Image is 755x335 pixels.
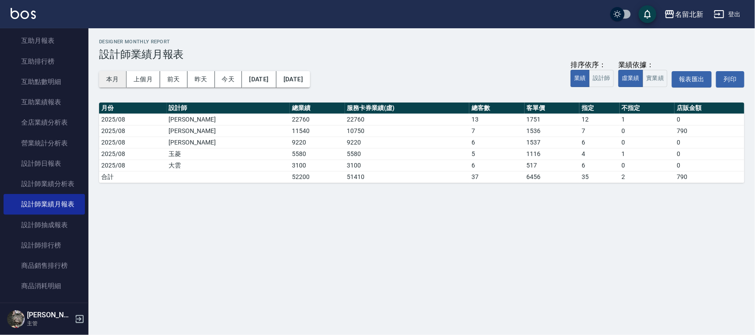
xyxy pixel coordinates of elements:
td: 6 [579,160,620,171]
td: 0 [620,137,675,148]
td: 2025/08 [99,137,167,148]
td: 0 [675,114,744,125]
td: [PERSON_NAME] [167,114,290,125]
td: 1116 [525,148,579,160]
td: 0 [675,137,744,148]
td: 790 [675,125,744,137]
td: 6 [469,137,524,148]
h2: Designer Monthly Report [99,39,744,45]
td: 1 [620,148,675,160]
th: 店販金額 [675,103,744,114]
button: 昨天 [188,71,215,88]
button: 上個月 [126,71,160,88]
a: 營業統計分析表 [4,133,85,153]
td: 6456 [525,171,579,183]
table: a dense table [99,103,744,183]
button: 實業績 [643,70,667,87]
th: 不指定 [620,103,675,114]
td: 0 [620,160,675,171]
button: 前天 [160,71,188,88]
button: [DATE] [276,71,310,88]
th: 客單價 [525,103,579,114]
td: 51410 [345,171,470,183]
td: 9220 [290,137,345,148]
td: 13 [469,114,524,125]
td: 3100 [290,160,345,171]
button: save [639,5,656,23]
button: 設計師 [589,70,614,87]
td: 517 [525,160,579,171]
td: 4 [579,148,620,160]
td: 22760 [345,114,470,125]
button: 本月 [99,71,126,88]
td: 2025/08 [99,125,167,137]
button: 業績 [571,70,590,87]
td: 0 [675,160,744,171]
td: 5580 [290,148,345,160]
th: 總業績 [290,103,345,114]
td: 1536 [525,125,579,137]
th: 指定 [579,103,620,114]
div: 排序依序： [571,61,614,70]
img: Logo [11,8,36,19]
td: 大雲 [167,160,290,171]
a: 互助月報表 [4,30,85,51]
td: 0 [620,125,675,137]
a: 設計師業績分析表 [4,174,85,194]
td: [PERSON_NAME] [167,125,290,137]
td: 1 [620,114,675,125]
a: 互助業績報表 [4,92,85,112]
td: 11540 [290,125,345,137]
a: 設計師排行榜 [4,235,85,255]
td: 52200 [290,171,345,183]
button: [DATE] [242,71,276,88]
a: 商品銷售排行榜 [4,255,85,276]
td: 7 [469,125,524,137]
td: 2025/08 [99,160,167,171]
td: 7 [579,125,620,137]
a: 互助點數明細 [4,72,85,92]
td: 12 [579,114,620,125]
p: 主管 [27,320,72,327]
a: 商品消耗明細 [4,276,85,296]
td: 2025/08 [99,114,167,125]
td: 2025/08 [99,148,167,160]
th: 設計師 [167,103,290,114]
td: 2 [620,171,675,183]
td: 5580 [345,148,470,160]
th: 月份 [99,103,167,114]
a: 設計師業績月報表 [4,194,85,214]
button: 虛業績 [618,70,643,87]
a: 全店業績分析表 [4,112,85,133]
td: 10750 [345,125,470,137]
div: 名留北新 [675,9,703,20]
td: 3100 [345,160,470,171]
td: 1751 [525,114,579,125]
button: 報表匯出 [672,71,712,88]
h3: 設計師業績月報表 [99,48,744,61]
td: 790 [675,171,744,183]
th: 總客數 [469,103,524,114]
td: 合計 [99,171,167,183]
button: 今天 [215,71,242,88]
a: 設計師日報表 [4,153,85,174]
a: 互助排行榜 [4,51,85,72]
td: 22760 [290,114,345,125]
td: [PERSON_NAME] [167,137,290,148]
div: 業績依據： [618,61,667,70]
td: 5 [469,148,524,160]
td: 35 [579,171,620,183]
td: 6 [469,160,524,171]
td: 6 [579,137,620,148]
a: 設計師抽成報表 [4,215,85,235]
button: 登出 [710,6,744,23]
td: 1537 [525,137,579,148]
td: 9220 [345,137,470,148]
td: 37 [469,171,524,183]
h5: [PERSON_NAME] [27,311,72,320]
td: 玉菱 [167,148,290,160]
th: 服務卡券業績(虛) [345,103,470,114]
button: 名留北新 [661,5,707,23]
a: 服務扣項明細表 [4,297,85,317]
